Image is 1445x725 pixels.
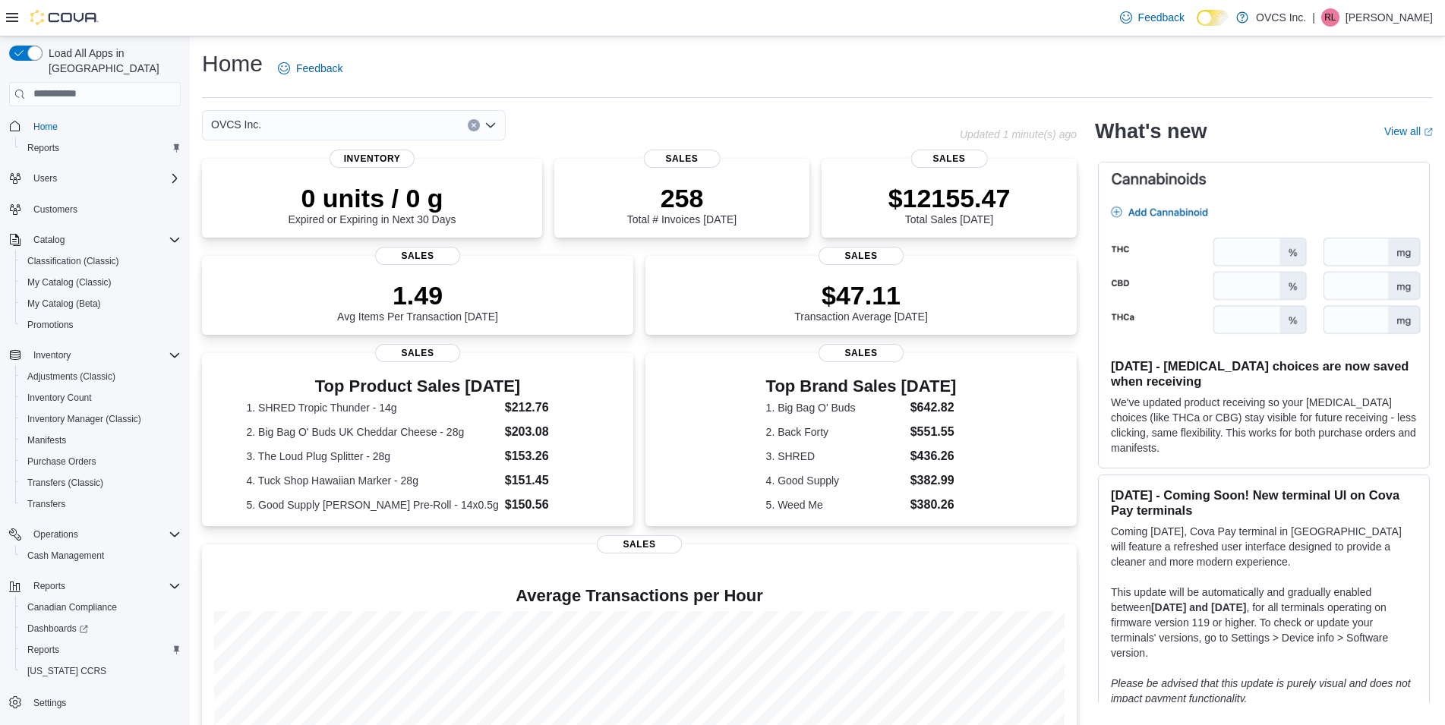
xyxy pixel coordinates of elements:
a: Inventory Count [21,389,98,407]
button: Open list of options [484,119,497,131]
div: Total Sales [DATE] [888,183,1011,225]
a: Purchase Orders [21,452,103,471]
a: Transfers (Classic) [21,474,109,492]
span: Inventory Manager (Classic) [27,413,141,425]
button: Operations [27,525,84,544]
p: 1.49 [337,280,498,310]
button: [US_STATE] CCRS [15,660,187,682]
button: My Catalog (Beta) [15,293,187,314]
span: Operations [33,528,78,541]
span: Reports [21,139,181,157]
p: This update will be automatically and gradually enabled between , for all terminals operating on ... [1111,585,1417,660]
input: Dark Mode [1197,10,1229,26]
span: Adjustments (Classic) [21,367,181,386]
a: Feedback [1114,2,1191,33]
span: Sales [819,344,904,362]
a: Settings [27,694,72,712]
dt: 2. Big Bag O' Buds UK Cheddar Cheese - 28g [246,424,498,440]
dt: 4. Good Supply [766,473,904,488]
span: My Catalog (Classic) [21,273,181,292]
span: Reports [21,641,181,659]
a: Dashboards [21,619,94,638]
span: Adjustments (Classic) [27,370,115,383]
span: Load All Apps in [GEOGRAPHIC_DATA] [43,46,181,76]
span: Sales [819,247,904,265]
p: 258 [627,183,737,213]
a: Canadian Compliance [21,598,123,616]
span: Sales [375,247,460,265]
button: Adjustments (Classic) [15,366,187,387]
a: Transfers [21,495,71,513]
p: $47.11 [794,280,928,310]
strong: [DATE] and [DATE] [1151,601,1246,613]
span: Users [33,172,57,184]
span: Dark Mode [1197,26,1197,27]
span: My Catalog (Beta) [27,298,101,310]
button: Customers [3,198,187,220]
p: 0 units / 0 g [289,183,456,213]
span: Inventory [27,346,181,364]
button: Inventory Count [15,387,187,408]
span: Promotions [21,316,181,334]
dt: 3. SHRED [766,449,904,464]
span: Catalog [27,231,181,249]
dd: $382.99 [910,471,957,490]
button: My Catalog (Classic) [15,272,187,293]
span: OVCS Inc. [211,115,261,134]
span: Sales [911,150,988,168]
button: Classification (Classic) [15,251,187,272]
button: Cash Management [15,545,187,566]
span: Cash Management [21,547,181,565]
dd: $153.26 [505,447,589,465]
h3: [DATE] - [MEDICAL_DATA] choices are now saved when receiving [1111,358,1417,389]
span: Manifests [21,431,181,449]
span: Customers [27,200,181,219]
a: Customers [27,200,84,219]
h3: Top Product Sales [DATE] [246,377,588,396]
span: My Catalog (Beta) [21,295,181,313]
span: Cash Management [27,550,104,562]
dd: $151.45 [505,471,589,490]
span: Promotions [27,319,74,331]
button: Inventory Manager (Classic) [15,408,187,430]
dt: 5. Good Supply [PERSON_NAME] Pre-Roll - 14x0.5g [246,497,498,512]
span: Feedback [296,61,342,76]
span: [US_STATE] CCRS [27,665,106,677]
span: Reports [27,577,181,595]
button: Settings [3,691,187,713]
span: Dashboards [27,623,88,635]
span: Classification (Classic) [21,252,181,270]
p: OVCS Inc. [1256,8,1306,27]
button: Reports [15,639,187,660]
span: Reports [27,142,59,154]
p: We've updated product receiving so your [MEDICAL_DATA] choices (like THCa or CBG) stay visible fo... [1111,395,1417,455]
span: Washington CCRS [21,662,181,680]
a: Feedback [272,53,349,84]
span: Canadian Compliance [21,598,181,616]
em: Please be advised that this update is purely visual and does not impact payment functionality. [1111,677,1411,705]
span: Operations [27,525,181,544]
span: Sales [375,344,460,362]
img: Cova [30,10,99,25]
p: $12155.47 [888,183,1011,213]
p: Coming [DATE], Cova Pay terminal in [GEOGRAPHIC_DATA] will feature a refreshed user interface des... [1111,524,1417,569]
a: Cash Management [21,547,110,565]
h3: Top Brand Sales [DATE] [766,377,957,396]
span: Customers [33,203,77,216]
svg: External link [1424,128,1433,137]
dt: 4. Tuck Shop Hawaiian Marker - 28g [246,473,498,488]
span: Inventory Count [21,389,181,407]
a: Adjustments (Classic) [21,367,121,386]
dt: 5. Weed Me [766,497,904,512]
a: My Catalog (Classic) [21,273,118,292]
span: Home [27,117,181,136]
dd: $436.26 [910,447,957,465]
dd: $212.76 [505,399,589,417]
button: Promotions [15,314,187,336]
span: Purchase Orders [21,452,181,471]
span: My Catalog (Classic) [27,276,112,288]
h1: Home [202,49,263,79]
button: Transfers (Classic) [15,472,187,493]
a: Classification (Classic) [21,252,125,270]
dt: 3. The Loud Plug Splitter - 28g [246,449,498,464]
